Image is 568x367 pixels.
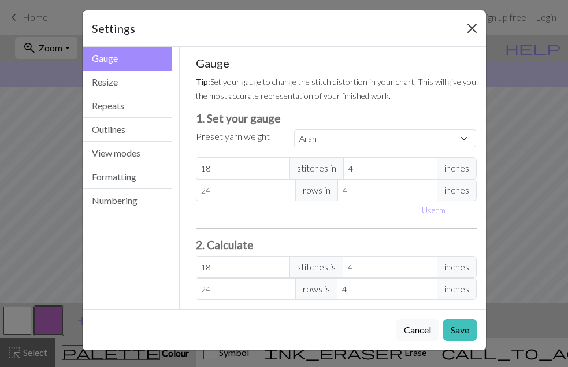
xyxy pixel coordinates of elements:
h5: Gauge [196,56,477,70]
button: Save [443,319,477,341]
button: Gauge [83,47,173,71]
span: inches [437,157,477,179]
span: stitches in [289,157,344,179]
button: View modes [83,142,173,165]
button: Resize [83,71,173,94]
button: Formatting [83,165,173,189]
span: inches [437,278,477,300]
button: Outlines [83,118,173,142]
button: Usecm [417,201,451,219]
span: inches [437,256,477,278]
h3: 1. Set your gauge [196,112,477,125]
span: rows is [295,278,337,300]
button: Cancel [396,319,439,341]
span: inches [437,179,477,201]
span: stitches is [289,256,343,278]
strong: Tip: [196,77,210,87]
h3: 2. Calculate [196,238,477,251]
h5: Settings [92,20,135,37]
button: Numbering [83,189,173,212]
small: Set your gauge to change the stitch distortion in your chart. This will give you the most accurat... [196,77,476,101]
span: rows in [295,179,338,201]
label: Preset yarn weight [196,129,270,143]
button: Close [463,19,481,38]
button: Repeats [83,94,173,118]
